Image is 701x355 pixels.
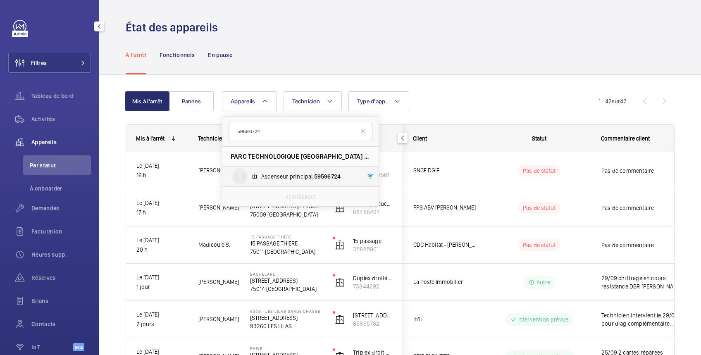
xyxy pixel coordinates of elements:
p: 75011 [GEOGRAPHIC_DATA] [250,248,322,256]
p: 35885901 [353,245,393,253]
span: Contacts [31,320,91,328]
p: 73344292 [353,282,393,291]
p: 15 passage [353,237,393,245]
span: Type d'app. [357,98,387,105]
p: Le [DATE] [136,198,188,208]
button: Appareils [222,91,277,111]
span: Ascenseur principal, [261,172,357,181]
p: Pas de statut [523,204,556,212]
p: 15 PASSAGE THIERE [250,234,322,239]
p: [STREET_ADDRESS] [353,311,393,319]
p: 20 h [136,245,188,255]
button: Filtres [8,53,91,73]
button: Type d'app. [348,91,409,111]
p: Autre [536,278,550,286]
span: Pas de commentaire [601,204,687,212]
span: [PERSON_NAME] [198,166,239,175]
div: Mis à l'arrêt [136,135,165,142]
span: Heures supp. [31,250,91,259]
span: Tableau de bord [31,92,91,100]
input: Trouver un appareil [229,123,372,140]
span: In'li [413,314,477,324]
span: Demandes [31,204,91,212]
span: CDC Habitat - [PERSON_NAME] [413,240,477,250]
p: Le [DATE] [136,273,188,282]
p: [STREET_ADDRESS] [250,314,322,322]
p: 2 jours [136,319,188,329]
p: 75009 [GEOGRAPHIC_DATA] [250,210,322,219]
span: [PERSON_NAME] [198,277,239,287]
p: 4343 - LES LILAS GARDE CHASSE [250,309,322,314]
p: À l'arrêt [126,51,146,59]
span: SNCF DGIF [413,166,477,175]
span: Technicien [292,98,320,105]
span: Filtres [31,59,47,67]
button: Technicien [284,91,342,111]
span: sur [612,98,620,105]
span: Par statut [30,161,91,169]
span: Facturation [31,227,91,236]
button: Mis à l'arrêt [125,91,169,111]
span: FPS ABV [PERSON_NAME] [413,203,477,212]
p: Duplex droite livraison ext [353,274,393,282]
p: 75014 [GEOGRAPHIC_DATA] [250,285,322,293]
span: Bilans [31,297,91,305]
span: Statut [532,135,546,142]
span: 1 - 42 42 [598,98,627,104]
span: [PERSON_NAME] [198,314,239,324]
span: Beta [73,343,84,351]
img: elevator.svg [335,240,345,250]
p: Le [DATE] [136,236,188,245]
p: Bachelard [250,272,322,276]
p: Réinitialiser [285,193,316,201]
p: 16 h [136,171,188,180]
p: Le [DATE] [136,161,188,171]
p: En pause [208,51,232,59]
p: 15 PASSAGE THIERE [250,239,322,248]
p: Fhive [250,346,322,351]
span: Madicoule S. [198,240,239,250]
p: 1 jour [136,282,188,292]
img: elevator.svg [335,277,345,287]
span: La Poste Immobilier [413,277,477,287]
p: Pas de statut [523,241,556,249]
span: Commentaire client [601,135,650,142]
span: À onboarder [30,184,91,193]
span: Technicien intervient le 29/09 pour diag complémentaire. (Suite à coupure de courant) [601,311,687,328]
p: 85865782 [353,319,393,328]
button: Pannes [169,91,214,111]
p: Intervention prévue [518,315,568,324]
span: PARC TECHNOLOGIQUE [GEOGRAPHIC_DATA] BAT.B4 - PLACE [PERSON_NAME], 69800 SAINT PRIEST [231,152,370,161]
img: elevator.svg [335,314,345,324]
span: Activités [31,115,91,123]
p: Le [DATE] [136,310,188,319]
span: Client [413,135,427,142]
span: Appareils [31,138,91,146]
p: 68456494 [353,208,393,216]
span: [PERSON_NAME] [198,203,239,212]
span: 59596724 [314,173,341,180]
span: Pas de commentaire [601,241,687,249]
span: Technicien [198,135,225,142]
p: [STREET_ADDRESS] [250,276,322,285]
h1: État des appareils [126,20,223,35]
span: IoT [31,343,73,351]
span: Pas de commentaire [601,167,687,175]
p: 93260 LES LILAS [250,322,322,330]
p: Fonctionnels [160,51,195,59]
span: Réserves [31,274,91,282]
p: 17 h [136,208,188,217]
img: elevator.svg [335,203,345,213]
span: Appareils [231,98,255,105]
span: 29/09 chiffrage en cours resistance DBR [PERSON_NAME] [601,274,687,291]
p: Pas de statut [523,167,556,175]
